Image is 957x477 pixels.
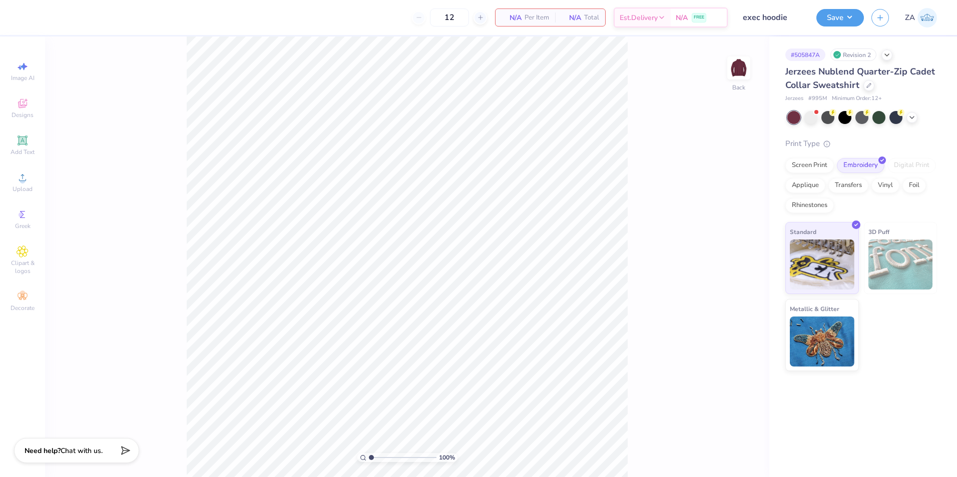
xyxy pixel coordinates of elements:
span: N/A [561,12,581,23]
span: 100 % [439,453,455,462]
span: N/A [502,12,522,23]
strong: Need help? [25,446,61,455]
span: Decorate [11,304,35,312]
img: 3D Puff [868,239,933,289]
span: Greek [15,222,31,230]
div: Vinyl [871,178,899,193]
span: Clipart & logos [5,259,40,275]
div: Revision 2 [830,48,876,61]
span: Jerzees [785,94,803,103]
span: Per Item [525,12,549,23]
span: Upload [13,185,33,193]
span: Metallic & Glitter [790,303,839,314]
div: Applique [785,178,825,193]
img: Metallic & Glitter [790,316,854,366]
div: Back [732,83,745,92]
input: Untitled Design [735,7,809,27]
input: – – [430,8,469,26]
img: Zuriel Alaba [917,8,937,27]
span: FREE [694,14,704,21]
span: Jerzees Nublend Quarter-Zip Cadet Collar Sweatshirt [785,65,935,91]
span: ZA [905,12,915,23]
div: # 505847A [785,48,825,61]
span: # 995M [808,94,827,103]
div: Digital Print [887,158,936,173]
span: Est. Delivery [620,12,658,23]
span: Image AI [11,74,35,82]
span: Minimum Order: 12 + [832,94,882,103]
span: Designs [12,111,34,119]
span: Add Text [11,148,35,156]
span: Chat with us. [61,446,103,455]
img: Back [729,58,749,78]
div: Embroidery [837,158,884,173]
img: Standard [790,239,854,289]
a: ZA [905,8,937,27]
div: Screen Print [785,158,834,173]
span: Total [584,12,599,23]
div: Rhinestones [785,198,834,213]
div: Print Type [785,138,937,149]
span: N/A [676,12,688,23]
div: Transfers [828,178,868,193]
span: 3D Puff [868,226,889,237]
div: Foil [902,178,926,193]
button: Save [816,9,864,26]
span: Standard [790,226,816,237]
